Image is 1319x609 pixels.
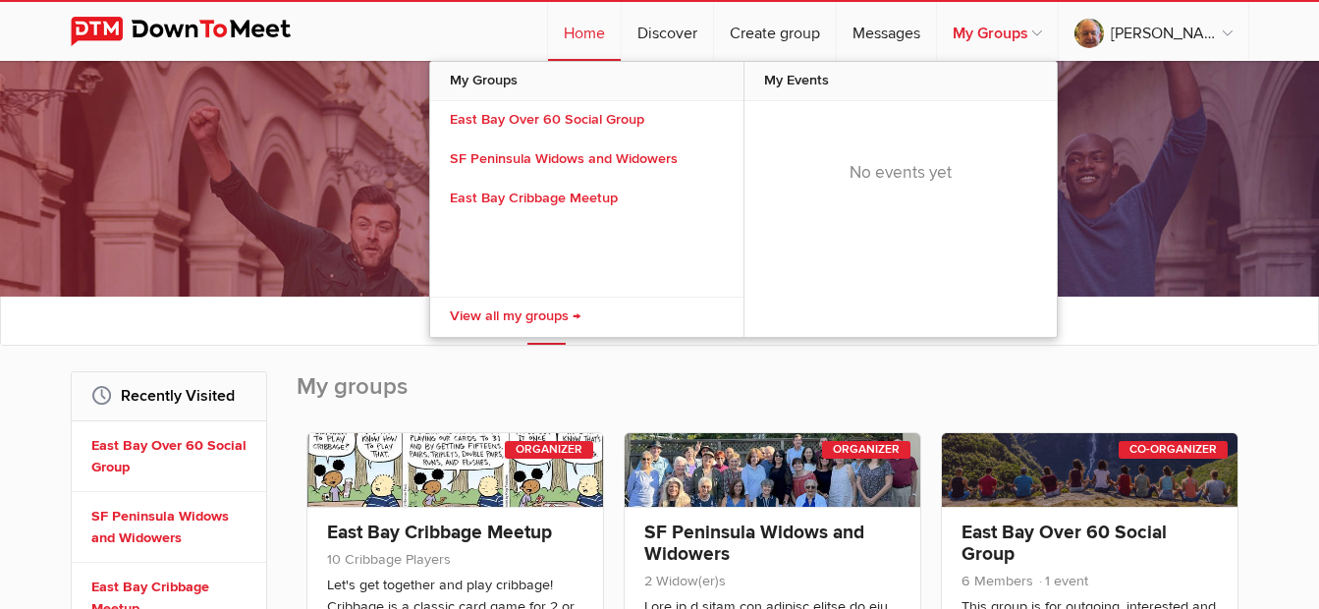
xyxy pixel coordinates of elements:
a: SF Peninsula Widows and Widowers [644,521,864,566]
a: Messages [837,2,936,61]
img: DownToMeet [71,17,321,46]
a: East Bay Cribbage Meetup [327,521,552,544]
a: Create group [714,2,836,61]
a: East Bay Over 60 Social Group [430,101,743,140]
span: 6 Members [962,573,1033,589]
div: Co-Organizer [1119,441,1228,459]
a: East Bay Over 60 Social Group [962,521,1167,566]
div: Organizer [822,441,910,459]
a: Discover [622,2,713,61]
div: No events yet [744,101,1057,245]
span: My Groups [430,62,743,101]
a: SF Peninsula Widows and Widowers [91,506,252,548]
a: [PERSON_NAME] [1059,2,1248,61]
a: East Bay Over 60 Social Group [91,435,252,477]
a: My Groups [937,2,1058,61]
a: View all my groups → [430,297,743,337]
div: Organizer [505,441,593,459]
span: My Events [744,62,1057,101]
span: 1 event [1037,573,1088,589]
h2: Recently Visited [91,372,247,419]
a: East Bay Cribbage Meetup [430,180,743,219]
h2: My groups [297,371,1249,422]
span: 10 Cribbage Players [327,551,451,568]
a: Home [548,2,621,61]
span: 2 Widow(er)s [644,573,726,589]
a: SF Peninsula Widows and Widowers [430,140,743,180]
